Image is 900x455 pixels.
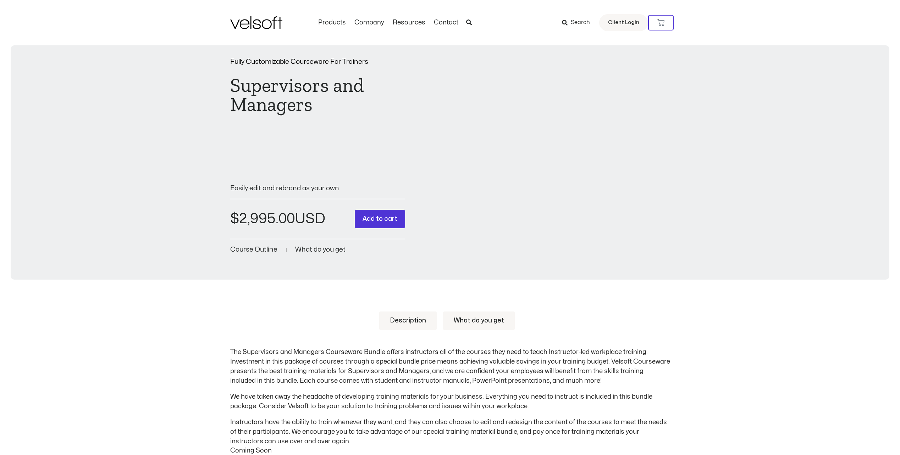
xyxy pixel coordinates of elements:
button: Add to cart [355,210,405,229]
p: We have taken away the headache of developing training materials for your business. Everything yo... [230,392,670,411]
p: Instructors have the ability to train whenever they want, and they can also choose to edit and re... [230,417,670,446]
a: Course Outline [230,246,277,253]
p: The Supervisors and Managers Courseware Bundle offers instructors all of the courses they need to... [230,347,670,386]
span: $ [230,212,239,226]
img: Velsoft Training Materials [230,16,282,29]
bdi: 2,995.00 [230,212,295,226]
a: CompanyMenu Toggle [350,19,388,27]
a: What do you get [443,311,515,330]
a: Search [562,17,595,29]
a: ContactMenu Toggle [430,19,463,27]
a: What do you get [295,246,346,253]
nav: Menu [314,19,463,27]
a: ProductsMenu Toggle [314,19,350,27]
span: Client Login [608,18,639,27]
a: Description [379,311,437,330]
span: Search [571,18,590,27]
p: Easily edit and rebrand as your own [230,185,405,192]
p: Fully Customizable Courseware For Trainers [230,58,405,65]
h1: Supervisors and Managers [230,76,405,114]
a: Client Login [599,14,648,31]
a: ResourcesMenu Toggle [388,19,430,27]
